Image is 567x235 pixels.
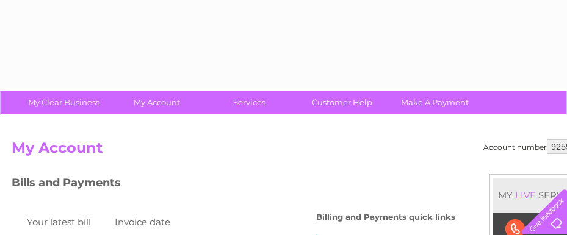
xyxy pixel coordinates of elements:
[13,91,114,114] a: My Clear Business
[112,214,200,230] td: Invoice date
[106,91,207,114] a: My Account
[292,91,392,114] a: Customer Help
[24,214,112,230] td: Your latest bill
[316,212,455,222] h4: Billing and Payments quick links
[385,91,485,114] a: Make A Payment
[199,91,300,114] a: Services
[12,174,455,195] h3: Bills and Payments
[513,189,538,201] div: LIVE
